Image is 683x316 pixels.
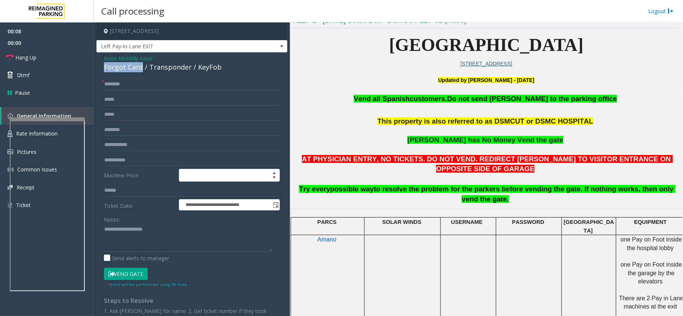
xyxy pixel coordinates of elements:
span: Increase value [269,169,279,175]
label: Ticket Date: [102,199,177,210]
span: This property is also referred to as DSMCUT or DSMC HOSPITAL [377,117,593,125]
span: AT PHYSICIAN ENTRY, NO TICKETS. DO NOT VEND. REDIRECT [PERSON_NAME] TO VISITOR ENTRANCE ON OPPOSI... [302,155,673,173]
h4: [STREET_ADDRESS] [96,22,287,40]
span: Amano [317,236,336,243]
label: Notes: [104,213,120,224]
b: Updated by [PERSON_NAME] - [DATE] [438,77,534,83]
span: PARCS [317,219,336,225]
span: [PERSON_NAME] has No Money Vend the gate [407,136,563,144]
span: Hang Up [15,54,36,61]
img: 'icon' [8,113,13,119]
img: logout [668,7,674,15]
span: [GEOGRAPHIC_DATA] [564,219,614,233]
label: Machine Price: [102,169,177,182]
span: General Information [17,112,71,119]
img: 'icon' [8,185,13,190]
span: EQUIPMENT [634,219,667,225]
span: Pause [15,89,30,97]
span: to resolve the problem for the parkers before vending the gate. If nothing works, then only vend ... [374,185,675,203]
span: Do not send [PERSON_NAME] to the parking office [447,95,617,103]
a: General Information [2,107,94,125]
span: Decrease value [269,175,279,181]
span: Vend all Spanish [354,95,410,103]
span: Try every [299,185,330,193]
h3: Call processing [98,2,168,20]
img: 'icon' [8,149,13,154]
a: [STREET_ADDRESS] [460,61,512,67]
img: 'icon' [8,167,14,173]
span: possible way [330,185,374,193]
img: 'icon' [8,202,12,209]
button: Vend Gate [104,268,148,280]
span: PASSWORD [512,219,544,225]
span: Monthly Issue [119,54,153,62]
span: customers. [410,95,447,103]
span: SOLAR WINDS [382,219,421,225]
span: [GEOGRAPHIC_DATA] [389,35,584,55]
span: Left Pay-in-Lane EXIT [97,40,249,52]
h4: Steps to Resolve [104,297,280,304]
span: - [117,55,153,62]
label: Send alerts to manager [104,254,169,262]
img: 'icon' [8,130,12,137]
span: Toggle popup [271,200,279,210]
small: Vend will be performed using 9# tone [108,282,187,287]
a: Logout [648,7,674,15]
span: Issue [104,54,117,62]
span: USERNAME [451,219,483,225]
span: Dtmf [17,71,30,79]
div: Forgot Card / Transponder / KeyFob [104,62,280,72]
